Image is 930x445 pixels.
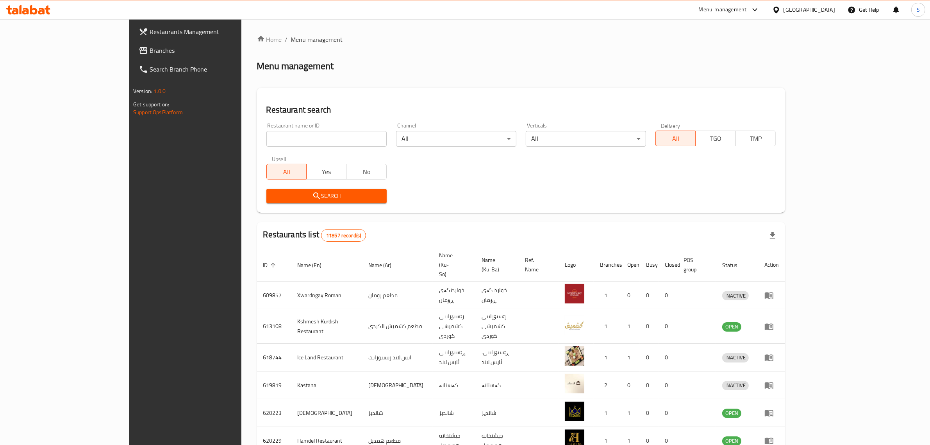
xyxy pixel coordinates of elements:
[346,164,386,179] button: No
[526,131,646,147] div: All
[132,60,285,79] a: Search Branch Phone
[565,402,584,421] img: Shandiz
[917,5,920,14] span: S
[306,164,346,179] button: Yes
[764,408,779,418] div: Menu
[722,381,749,390] span: INACTIVE
[722,322,741,331] span: OPEN
[764,322,779,331] div: Menu
[640,282,659,309] td: 0
[321,229,366,242] div: Total records count
[433,344,475,371] td: ڕێستۆرانتی ئایس لاند
[722,260,748,270] span: Status
[475,399,519,427] td: شانديز
[291,371,362,399] td: Kastana
[699,5,747,14] div: Menu-management
[133,99,169,109] span: Get support on:
[150,65,278,74] span: Search Branch Phone
[321,232,366,239] span: 11857 record(s)
[565,374,584,393] img: Kastana
[565,315,584,335] img: Kshmesh Kurdish Restaurant
[132,41,285,60] a: Branches
[621,309,640,344] td: 1
[298,260,332,270] span: Name (En)
[368,260,402,270] span: Name (Ar)
[362,344,433,371] td: ايس لاند ريستورانت
[621,371,640,399] td: 0
[722,291,749,300] span: INACTIVE
[722,409,741,418] span: OPEN
[722,409,741,418] div: OPEN
[699,133,732,144] span: TGO
[154,86,166,96] span: 1.0.0
[659,282,677,309] td: 0
[659,133,693,144] span: All
[640,309,659,344] td: 0
[764,291,779,300] div: Menu
[266,189,387,203] button: Search
[594,282,621,309] td: 1
[133,107,183,117] a: Support.OpsPlatform
[640,248,659,282] th: Busy
[266,131,387,147] input: Search for restaurant name or ID..
[285,35,288,44] li: /
[659,309,677,344] td: 0
[640,344,659,371] td: 0
[396,131,516,147] div: All
[310,166,343,178] span: Yes
[722,381,749,390] div: INACTIVE
[640,399,659,427] td: 0
[433,282,475,309] td: خواردنگەی ڕۆمان
[594,309,621,344] td: 1
[758,248,785,282] th: Action
[291,344,362,371] td: Ice Land Restaurant
[150,46,278,55] span: Branches
[266,164,307,179] button: All
[362,309,433,344] td: مطعم كشميش الكردي
[433,371,475,399] td: کەستانە
[763,226,782,245] div: Export file
[291,282,362,309] td: Xwardngay Roman
[350,166,383,178] span: No
[695,131,735,146] button: TGO
[132,22,285,41] a: Restaurants Management
[764,380,779,390] div: Menu
[362,282,433,309] td: مطعم رومان
[594,344,621,371] td: 1
[433,399,475,427] td: شانديز
[291,309,362,344] td: Kshmesh Kurdish Restaurant
[257,35,785,44] nav: breadcrumb
[621,248,640,282] th: Open
[291,35,343,44] span: Menu management
[621,399,640,427] td: 1
[482,255,510,274] span: Name (Ku-Ba)
[684,255,707,274] span: POS group
[655,131,696,146] button: All
[291,399,362,427] td: [DEMOGRAPHIC_DATA]
[475,309,519,344] td: رێستۆرانتی کشمیشى كوردى
[362,399,433,427] td: شانديز
[659,344,677,371] td: 0
[659,248,677,282] th: Closed
[565,346,584,366] img: Ice Land Restaurant
[594,248,621,282] th: Branches
[273,191,380,201] span: Search
[257,60,334,72] h2: Menu management
[621,344,640,371] td: 1
[661,123,680,128] label: Delivery
[475,371,519,399] td: کەستانە
[362,371,433,399] td: [DEMOGRAPHIC_DATA]
[594,371,621,399] td: 2
[272,156,286,161] label: Upsell
[133,86,152,96] span: Version:
[722,353,749,362] span: INACTIVE
[270,166,303,178] span: All
[621,282,640,309] td: 0
[739,133,773,144] span: TMP
[784,5,835,14] div: [GEOGRAPHIC_DATA]
[525,255,549,274] span: Ref. Name
[475,282,519,309] td: خواردنگەی ڕۆمان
